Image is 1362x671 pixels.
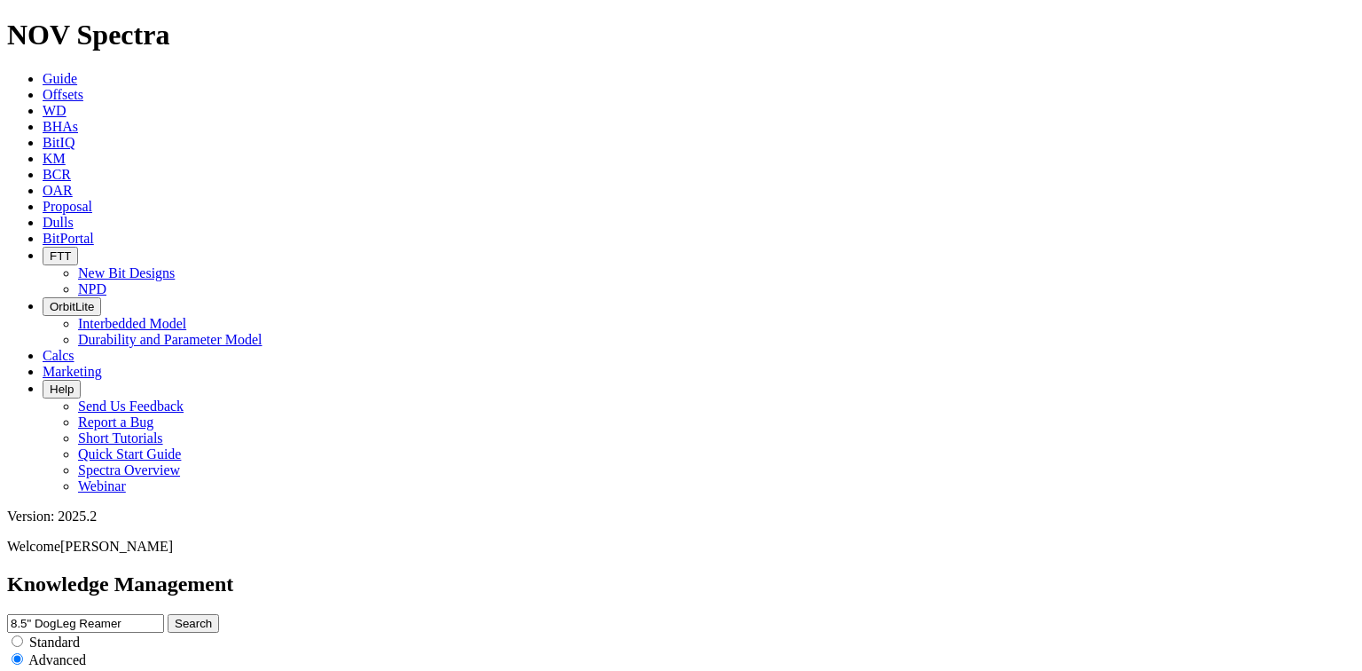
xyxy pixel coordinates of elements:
[7,509,1355,525] div: Version: 2025.2
[43,364,102,379] a: Marketing
[43,103,67,118] a: WD
[43,348,74,363] a: Calcs
[7,614,164,633] input: e.g. Smoothsteer Record
[43,183,73,198] a: OAR
[50,249,71,263] span: FTT
[50,300,94,313] span: OrbitLite
[78,399,184,414] a: Send Us Feedback
[78,430,163,446] a: Short Tutorials
[78,281,106,296] a: NPD
[43,231,94,246] a: BitPortal
[43,135,74,150] a: BitIQ
[43,71,77,86] a: Guide
[78,332,262,347] a: Durability and Parameter Model
[60,539,173,554] span: [PERSON_NAME]
[43,199,92,214] a: Proposal
[43,119,78,134] a: BHAs
[78,446,181,462] a: Quick Start Guide
[78,414,153,430] a: Report a Bug
[43,215,74,230] a: Dulls
[7,539,1355,555] p: Welcome
[43,151,66,166] a: KM
[43,247,78,265] button: FTT
[43,380,81,399] button: Help
[43,87,83,102] a: Offsets
[78,462,180,478] a: Spectra Overview
[29,635,80,650] span: Standard
[50,383,74,396] span: Help
[168,614,219,633] button: Search
[78,265,175,280] a: New Bit Designs
[7,19,1355,51] h1: NOV Spectra
[43,297,101,316] button: OrbitLite
[78,478,126,493] a: Webinar
[43,167,71,182] a: BCR
[78,316,186,331] a: Interbedded Model
[7,572,1355,596] h2: Knowledge Management
[28,652,86,667] span: Advanced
